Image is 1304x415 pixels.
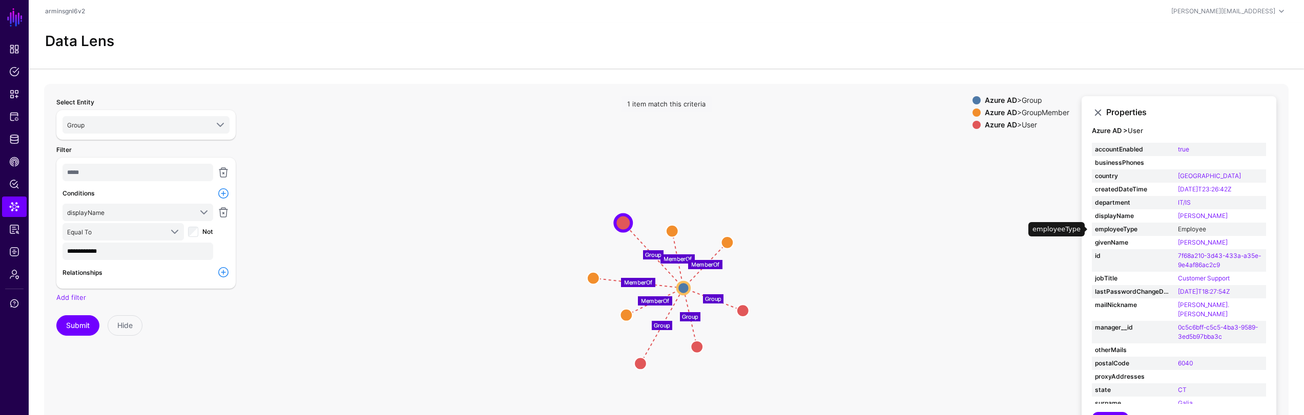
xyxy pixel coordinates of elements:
a: [DATE]T23:26:42Z [1178,185,1231,193]
strong: Azure AD [985,120,1017,129]
div: 1 item match this criteria [621,96,712,113]
a: Policy Lens [2,174,27,194]
strong: mailNickname [1095,300,1172,310]
a: Add filter [56,293,86,301]
strong: department [1095,198,1172,207]
span: Data Lens [9,202,19,212]
a: true [1178,145,1189,153]
span: Identity Data Fabric [9,134,19,144]
span: CAEP Hub [9,157,19,167]
button: Hide [108,315,142,336]
a: Snippets [2,84,27,104]
span: Protected Systems [9,112,19,122]
text: MemberOf [624,279,652,286]
span: Reports [9,224,19,234]
a: Reports [2,219,27,239]
a: [PERSON_NAME] [1178,212,1228,220]
a: arminsgnl6v2 [45,7,85,15]
a: [GEOGRAPHIC_DATA] [1178,172,1241,180]
label: Conditions [63,189,95,198]
text: Group [654,321,670,329]
span: Admin [9,269,19,279]
a: CT [1178,386,1187,394]
h4: User [1092,127,1266,135]
strong: accountEnabled [1095,145,1172,154]
text: Group [705,295,721,302]
span: Logs [9,247,19,257]
strong: lastPasswordChangeDateTime [1095,287,1172,296]
strong: createdDateTime [1095,185,1172,194]
span: displayName [67,209,105,216]
strong: Azure AD [985,108,1017,117]
a: Customer Support [1178,274,1230,282]
strong: surname [1095,399,1172,408]
a: Galia [1178,399,1193,407]
div: > Group [983,96,1071,104]
strong: id [1095,251,1172,260]
a: 7f68a210-3d43-433a-a35e-9e4af86ac2c9 [1178,252,1261,269]
strong: employeeType [1095,225,1172,234]
a: 0c5c6bff-c5c5-4ba3-9589-3ed5b97bba3c [1178,323,1258,340]
div: > User [983,121,1071,129]
strong: state [1095,385,1172,395]
a: Admin [2,264,27,285]
h2: Data Lens [45,33,114,50]
a: [PERSON_NAME] [1178,238,1228,246]
span: Snippets [9,89,19,99]
span: Policies [9,67,19,77]
div: > GroupMember [983,108,1071,117]
strong: jobTitle [1095,274,1172,283]
a: [DATE]T18:27:54Z [1178,288,1230,295]
strong: displayName [1095,211,1172,221]
text: Group [682,313,698,320]
strong: Azure AD > [1092,126,1128,135]
span: Dashboard [9,44,19,54]
text: MemberOf [691,261,719,268]
div: employeeType [1028,222,1085,236]
a: Protected Systems [2,106,27,127]
strong: proxyAddresses [1095,372,1172,381]
a: IT/IS [1178,199,1191,206]
strong: country [1095,171,1172,181]
h3: Properties [1106,107,1266,117]
span: Group [67,121,85,129]
strong: manager__id [1095,323,1172,332]
label: Relationships [63,268,102,277]
a: Data Lens [2,196,27,217]
span: Not [202,228,213,235]
span: Policy Lens [9,179,19,189]
button: Submit [56,315,99,336]
a: CAEP Hub [2,151,27,172]
span: Support [9,298,19,309]
strong: givenName [1095,238,1172,247]
strong: Azure AD [985,96,1017,104]
a: [PERSON_NAME].[PERSON_NAME] [1178,301,1229,318]
a: Policies [2,61,27,82]
a: SGNL [6,6,24,29]
a: Dashboard [2,39,27,59]
a: Employee [1178,225,1206,233]
a: Identity Data Fabric [2,129,27,149]
strong: otherMails [1095,345,1172,355]
label: Filter [56,145,72,155]
div: [PERSON_NAME][EMAIL_ADDRESS] [1171,7,1275,16]
span: Equal To [67,228,92,236]
text: Group [645,251,661,258]
text: MemberOf [641,297,669,304]
a: 6040 [1178,359,1193,367]
text: MemberOf [664,255,692,263]
a: Logs [2,242,27,262]
label: Select Entity [56,98,94,107]
strong: businessPhones [1095,158,1172,167]
strong: postalCode [1095,359,1172,368]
